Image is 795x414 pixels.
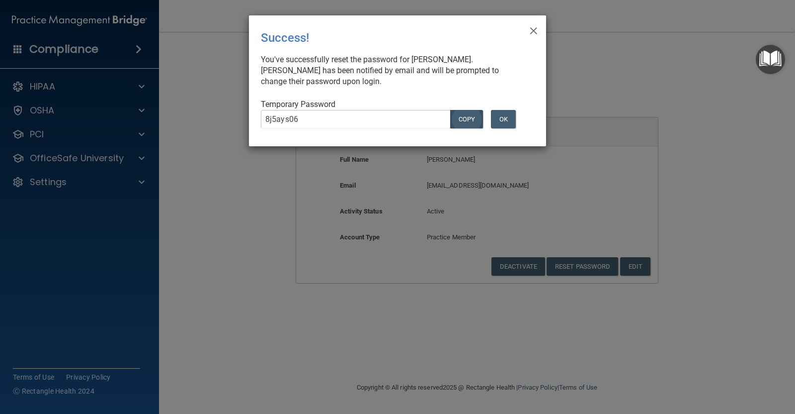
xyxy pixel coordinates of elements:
[261,23,493,52] div: Success!
[529,19,538,39] span: ×
[261,54,526,87] div: You've successfully reset the password for [PERSON_NAME]. [PERSON_NAME] has been notified by emai...
[450,110,483,128] button: COPY
[756,45,785,74] button: Open Resource Center
[491,110,516,128] button: OK
[261,100,335,109] span: Temporary Password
